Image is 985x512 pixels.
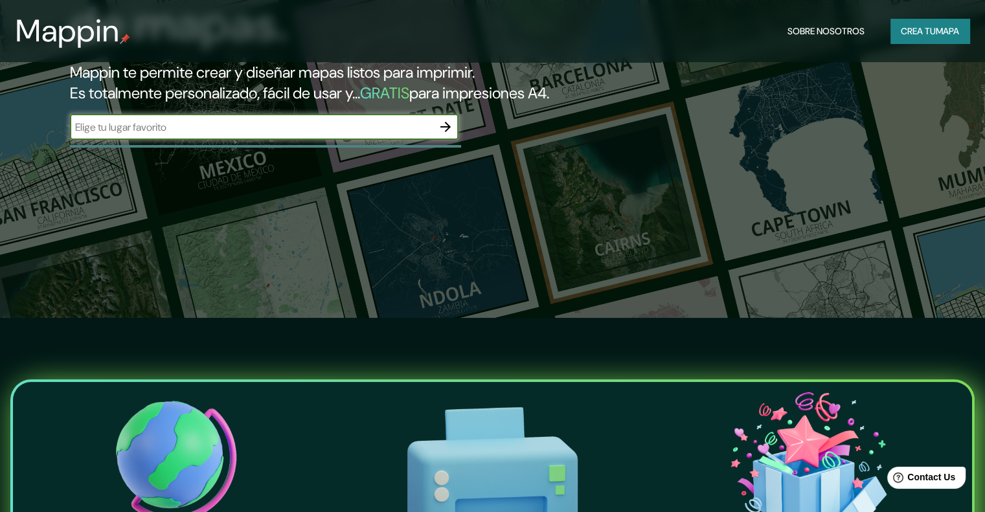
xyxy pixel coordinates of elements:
[870,462,971,498] iframe: Help widget launcher
[16,10,120,51] font: Mappin
[120,34,130,44] img: pin de mapeo
[70,83,360,103] font: Es totalmente personalizado, fácil de usar y...
[782,19,870,43] button: Sobre nosotros
[787,25,865,37] font: Sobre nosotros
[901,25,936,37] font: Crea tu
[936,25,959,37] font: mapa
[70,120,433,135] input: Elige tu lugar favorito
[360,83,409,103] font: GRATIS
[409,83,549,103] font: para impresiones A4.
[890,19,969,43] button: Crea tumapa
[70,62,475,82] font: Mappin te permite crear y diseñar mapas listos para imprimir.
